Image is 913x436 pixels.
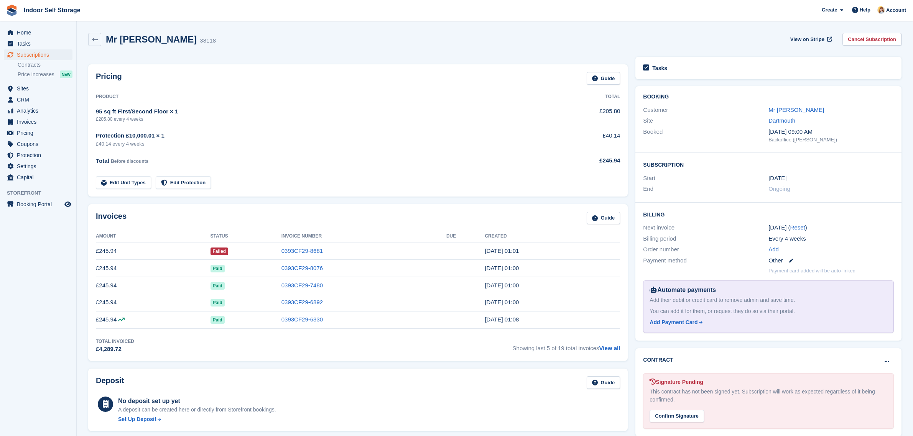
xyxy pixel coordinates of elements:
a: menu [4,27,72,38]
div: Signature Pending [650,378,887,386]
div: Confirm Signature [650,410,704,423]
td: £245.94 [96,311,211,328]
span: Account [886,7,906,14]
span: View on Stripe [790,36,824,43]
span: Ongoing [768,185,790,192]
a: 0393CF29-6892 [281,299,323,305]
span: Capital [17,172,63,183]
img: stora-icon-8386f47178a22dfd0bd8f6a31ec36ba5ce8667c1dd55bd0f319d3a0aa187defe.svg [6,5,18,16]
span: Help [860,6,870,14]
span: Paid [211,299,225,307]
div: £245.94 [540,156,620,165]
th: Status [211,230,281,243]
a: menu [4,38,72,49]
div: Customer [643,106,768,115]
div: No deposit set up yet [118,397,276,406]
a: Dartmouth [768,117,795,124]
p: Payment card added will be auto-linked [768,267,855,275]
div: Order number [643,245,768,254]
a: Set Up Deposit [118,415,276,423]
th: Invoice Number [281,230,446,243]
div: Protection £10,000.01 × 1 [96,131,540,140]
div: Add their debit or credit card to remove admin and save time. [650,296,887,304]
h2: Tasks [652,65,667,72]
span: Tasks [17,38,63,49]
div: 95 sq ft First/Second Floor × 1 [96,107,540,116]
a: Add Payment Card [650,318,884,326]
h2: Booking [643,94,894,100]
span: Settings [17,161,63,172]
img: Joanne Smith [877,6,885,14]
a: 0393CF29-8681 [281,248,323,254]
a: Guide [587,376,620,389]
div: Set Up Deposit [118,415,156,423]
time: 2025-09-30 00:01:23 UTC [485,248,519,254]
h2: Deposit [96,376,124,389]
a: menu [4,172,72,183]
span: Showing last 5 of 19 total invoices [513,338,620,354]
span: Analytics [17,105,63,116]
a: Edit Unit Types [96,176,151,189]
a: Indoor Self Storage [21,4,84,16]
a: menu [4,83,72,94]
a: menu [4,105,72,116]
span: Coupons [17,139,63,149]
time: 2025-06-10 00:08:50 UTC [485,316,519,323]
a: Guide [587,212,620,225]
span: Failed [211,248,229,255]
div: This contract has not been signed yet. Subscription will work as expected regardless of it being ... [650,388,887,404]
a: menu [4,161,72,172]
th: Total [540,91,620,103]
a: 0393CF29-6330 [281,316,323,323]
div: £4,289.72 [96,345,134,354]
a: Reset [790,224,805,231]
div: [DATE] ( ) [768,223,894,232]
div: Automate payments [650,285,887,295]
a: Guide [587,72,620,85]
h2: Invoices [96,212,127,225]
a: 0393CF29-7480 [281,282,323,288]
a: View all [599,345,620,351]
div: Billing period [643,234,768,243]
span: Subscriptions [17,49,63,60]
span: Paid [211,316,225,324]
a: menu [4,116,72,127]
span: Paid [211,282,225,290]
a: menu [4,199,72,210]
td: £245.94 [96,243,211,260]
span: CRM [17,94,63,105]
span: Invoices [17,116,63,127]
span: Before discounts [111,159,148,164]
div: Other [768,256,894,265]
a: Contracts [18,61,72,69]
h2: Billing [643,210,894,218]
div: Booked [643,128,768,144]
span: Price increases [18,71,54,78]
div: [DATE] 09:00 AM [768,128,894,136]
span: Sites [17,83,63,94]
span: Paid [211,265,225,272]
time: 2025-08-05 00:00:43 UTC [485,282,519,288]
a: menu [4,150,72,161]
span: Create [822,6,837,14]
h2: Pricing [96,72,122,85]
div: Next invoice [643,223,768,232]
p: A deposit can be created here or directly from Storefront bookings. [118,406,276,414]
div: 38118 [200,36,216,45]
a: Confirm Signature [650,408,704,415]
span: Total [96,157,109,164]
a: menu [4,139,72,149]
div: Backoffice ([PERSON_NAME]) [768,136,894,144]
a: menu [4,49,72,60]
a: Mr [PERSON_NAME] [768,107,824,113]
a: menu [4,94,72,105]
a: menu [4,128,72,138]
a: Preview store [63,200,72,209]
th: Amount [96,230,211,243]
td: £245.94 [96,277,211,294]
span: Pricing [17,128,63,138]
a: Add [768,245,779,254]
div: Site [643,116,768,125]
h2: Mr [PERSON_NAME] [106,34,197,44]
div: You can add it for them, or request they do so via their portal. [650,307,887,315]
